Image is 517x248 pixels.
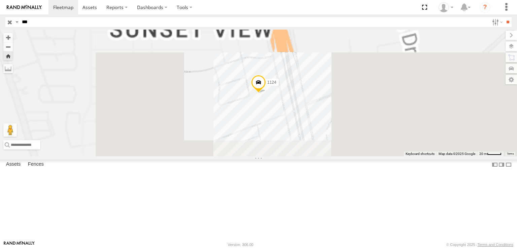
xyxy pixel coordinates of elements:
[3,64,13,73] label: Measure
[3,123,17,137] button: Drag Pegman onto the map to open Street View
[436,2,456,12] div: foxconn f
[7,5,42,10] img: rand-logo.svg
[489,17,504,27] label: Search Filter Options
[228,243,253,247] div: Version: 306.00
[498,160,505,169] label: Dock Summary Table to the Right
[3,160,24,169] label: Assets
[480,2,490,13] i: ?
[507,152,514,155] a: Terms (opens in new tab)
[3,51,13,60] button: Zoom Home
[3,42,13,51] button: Zoom out
[439,152,475,156] span: Map data ©2025 Google
[3,33,13,42] button: Zoom in
[477,152,504,156] button: Map Scale: 20 m per 39 pixels
[406,152,435,156] button: Keyboard shortcuts
[478,243,513,247] a: Terms and Conditions
[14,17,20,27] label: Search Query
[446,243,513,247] div: © Copyright 2025 -
[506,75,517,84] label: Map Settings
[505,160,512,169] label: Hide Summary Table
[267,80,276,85] span: 1124
[491,160,498,169] label: Dock Summary Table to the Left
[479,152,487,156] span: 20 m
[25,160,47,169] label: Fences
[4,241,35,248] a: Visit our Website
